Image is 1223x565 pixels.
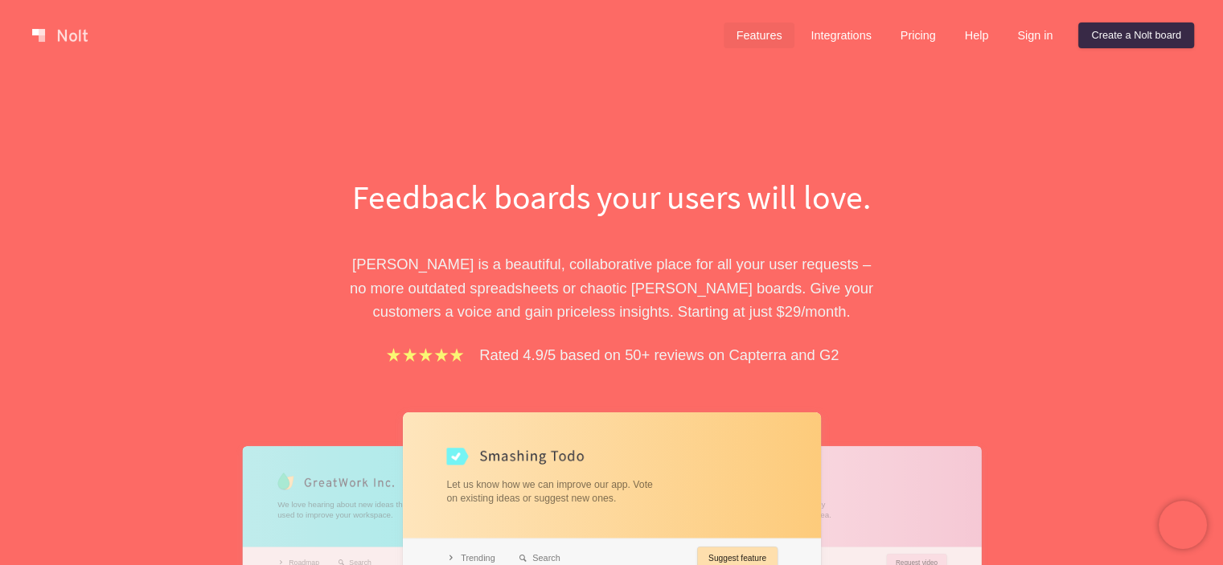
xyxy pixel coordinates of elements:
[334,252,889,323] p: [PERSON_NAME] is a beautiful, collaborative place for all your user requests – no more outdated s...
[1078,23,1194,48] a: Create a Nolt board
[888,23,949,48] a: Pricing
[798,23,884,48] a: Integrations
[724,23,795,48] a: Features
[952,23,1002,48] a: Help
[334,174,889,220] h1: Feedback boards your users will love.
[384,346,466,364] img: stars.b067e34983.png
[479,343,839,366] p: Rated 4.9/5 based on 50+ reviews on Capterra and G2
[1004,23,1065,48] a: Sign in
[1159,501,1207,549] iframe: Chatra live chat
